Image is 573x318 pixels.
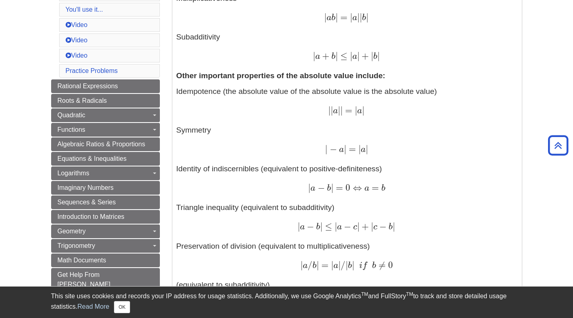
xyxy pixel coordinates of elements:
span: | [316,260,319,270]
span: c [373,222,377,231]
a: Equations & Inequalities [51,152,160,166]
span: = [343,105,352,116]
span: | [393,221,395,232]
span: b [329,52,335,61]
span: Rational Expressions [58,83,118,89]
span: | [366,143,368,154]
span: a [362,184,369,193]
a: Get Help From [PERSON_NAME] [51,268,160,291]
span: a [333,261,338,270]
span: b [373,52,377,61]
span: − [327,143,337,154]
span: Sequences & Series [58,199,116,206]
span: | [357,50,360,61]
a: Read More [77,303,109,310]
span: | [335,50,338,61]
span: Algebraic Ratios & Proportions [58,141,145,148]
span: / [308,260,312,270]
a: Math Documents [51,254,160,267]
sup: TM [406,291,413,297]
span: = [338,12,348,23]
a: Video [66,37,88,44]
p: Idempotence (the absolute value of the absolute value is the absolute value) Symmetry Identity of... [176,86,518,310]
span: a [337,222,342,231]
span: | [331,182,333,193]
span: | [335,221,337,232]
span: b [372,261,376,270]
span: | [298,221,300,232]
span: Equations & Inequalities [58,155,127,162]
span: a [303,261,308,270]
a: Practice Problems [66,67,118,74]
span: a [352,13,357,22]
span: | [371,221,373,232]
span: − [315,182,325,193]
span: | [300,260,303,270]
span: Geometry [58,228,86,235]
span: = [333,182,343,193]
span: | [308,182,310,193]
span: a [352,52,357,61]
span: | [377,50,380,61]
span: Trigonometry [58,242,95,249]
div: This site uses cookies and records your IP address for usage statistics. Additionally, we use Goo... [51,291,522,313]
a: Algebraic Ratios & Proportions [51,137,160,151]
span: a [315,52,320,61]
span: b [379,184,385,193]
span: 0 [343,182,350,193]
span: 0 [386,260,393,270]
span: Functions [58,126,85,133]
span: | [350,12,352,23]
span: | [362,105,364,116]
span: Get Help From [PERSON_NAME] [58,271,111,288]
a: Sequences & Series [51,195,160,209]
span: Imaginary Numbers [58,184,114,191]
a: Roots & Radicals [51,94,160,108]
span: = [346,143,356,154]
span: f [362,261,367,270]
span: ≤ [323,221,332,232]
span: a [310,184,315,193]
span: | [324,12,327,23]
span: | [340,105,343,116]
span: | [345,260,348,270]
span: b [331,13,335,22]
a: Video [66,52,88,59]
button: Close [114,301,130,313]
span: | [352,260,354,270]
a: Geometry [51,224,160,238]
span: − [342,221,351,232]
span: Introduction to Matrices [58,213,124,220]
span: ≠ [376,260,386,270]
span: | [325,143,327,154]
span: a [333,106,338,115]
span: | [357,221,360,232]
span: b [362,13,366,22]
span: | [331,105,333,116]
span: ⇔ [350,182,362,193]
sup: TM [361,291,368,297]
span: c [351,222,357,231]
span: a [300,222,305,231]
span: i [359,261,362,270]
span: a [337,145,344,154]
span: = [319,260,329,270]
a: Functions [51,123,160,137]
span: + [360,221,369,232]
a: Imaginary Numbers [51,181,160,195]
span: | [366,12,368,23]
a: Trigonometry [51,239,160,253]
span: b [314,222,320,231]
span: Roots & Radicals [58,97,107,104]
span: b [348,261,352,270]
span: | [331,260,333,270]
span: | [328,105,331,116]
span: + [320,50,329,61]
span: − [377,221,387,232]
a: Logarithms [51,166,160,180]
span: | [360,12,362,23]
a: Video [66,21,88,28]
a: You'll use it... [66,6,103,13]
span: / [341,260,345,270]
span: a [357,106,362,115]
